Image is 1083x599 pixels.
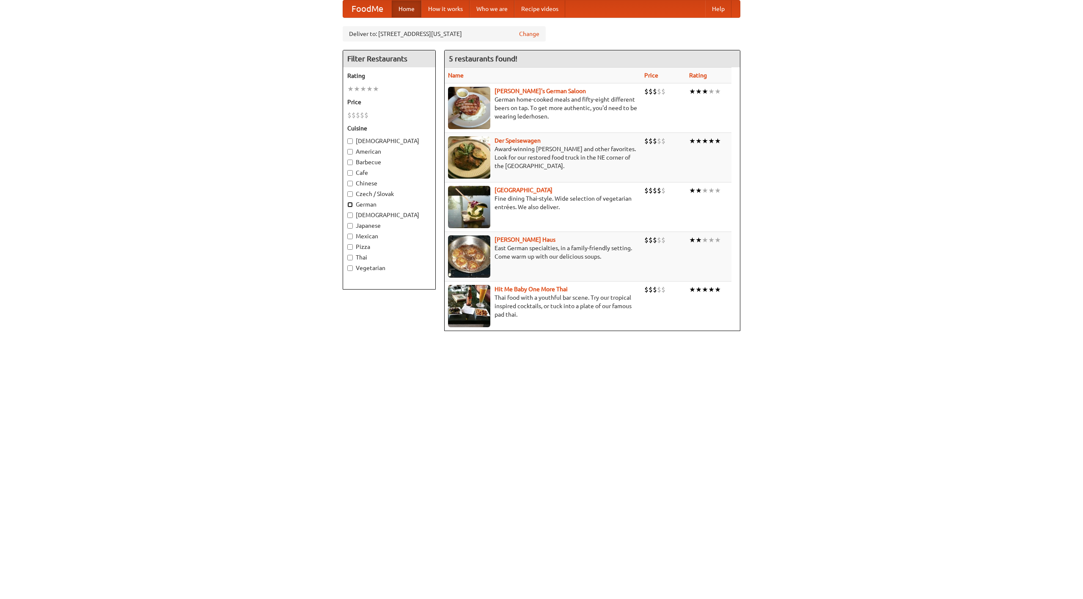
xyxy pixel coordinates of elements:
li: $ [657,186,661,195]
li: $ [649,87,653,96]
a: Name [448,72,464,79]
input: [DEMOGRAPHIC_DATA] [347,138,353,144]
li: ★ [695,285,702,294]
li: ★ [695,235,702,245]
li: $ [644,186,649,195]
li: $ [649,235,653,245]
h4: Filter Restaurants [343,50,435,67]
li: ★ [715,87,721,96]
div: Deliver to: [STREET_ADDRESS][US_STATE] [343,26,546,41]
input: Vegetarian [347,265,353,271]
li: $ [360,110,364,120]
li: $ [657,136,661,146]
h5: Price [347,98,431,106]
li: $ [661,87,665,96]
li: ★ [708,285,715,294]
li: ★ [715,136,721,146]
li: $ [661,285,665,294]
a: Recipe videos [514,0,565,17]
h5: Rating [347,72,431,80]
label: German [347,200,431,209]
li: $ [644,136,649,146]
label: Pizza [347,243,431,251]
a: [PERSON_NAME] Haus [495,236,555,243]
li: ★ [715,235,721,245]
input: Thai [347,255,353,260]
li: ★ [702,235,708,245]
li: $ [644,235,649,245]
li: $ [347,110,352,120]
b: Hit Me Baby One More Thai [495,286,568,293]
li: $ [352,110,356,120]
li: $ [657,235,661,245]
input: American [347,149,353,155]
li: ★ [347,84,354,94]
label: Barbecue [347,158,431,166]
a: Rating [689,72,707,79]
li: ★ [366,84,373,94]
input: Barbecue [347,160,353,165]
label: [DEMOGRAPHIC_DATA] [347,137,431,145]
li: $ [356,110,360,120]
li: $ [653,285,657,294]
li: ★ [689,87,695,96]
img: speisewagen.jpg [448,136,490,179]
p: East German specialties, in a family-friendly setting. Come warm up with our delicious soups. [448,244,638,261]
li: ★ [689,285,695,294]
li: $ [653,235,657,245]
li: $ [649,136,653,146]
input: Czech / Slovak [347,191,353,197]
a: Home [392,0,421,17]
b: Der Speisewagen [495,137,541,144]
img: esthers.jpg [448,87,490,129]
input: Mexican [347,234,353,239]
a: [PERSON_NAME]'s German Saloon [495,88,586,94]
label: Japanese [347,221,431,230]
li: ★ [708,87,715,96]
li: ★ [708,136,715,146]
li: $ [649,285,653,294]
li: $ [657,87,661,96]
li: $ [644,87,649,96]
label: [DEMOGRAPHIC_DATA] [347,211,431,219]
label: Mexican [347,232,431,240]
p: German home-cooked meals and fifty-eight different beers on tap. To get more authentic, you'd nee... [448,95,638,121]
li: ★ [708,235,715,245]
li: $ [661,136,665,146]
b: [GEOGRAPHIC_DATA] [495,187,552,193]
p: Thai food with a youthful bar scene. Try our tropical inspired cocktails, or tuck into a plate of... [448,293,638,319]
li: $ [653,186,657,195]
li: ★ [702,87,708,96]
li: ★ [695,186,702,195]
label: Cafe [347,168,431,177]
li: ★ [702,186,708,195]
label: Vegetarian [347,264,431,272]
img: satay.jpg [448,186,490,228]
li: ★ [702,285,708,294]
li: $ [364,110,368,120]
li: ★ [702,136,708,146]
input: Cafe [347,170,353,176]
li: ★ [354,84,360,94]
label: Czech / Slovak [347,190,431,198]
label: American [347,147,431,156]
li: $ [661,235,665,245]
ng-pluralize: 5 restaurants found! [449,55,517,63]
a: Help [705,0,731,17]
input: German [347,202,353,207]
li: ★ [689,186,695,195]
li: ★ [695,136,702,146]
input: Japanese [347,223,353,229]
a: How it works [421,0,470,17]
li: ★ [689,235,695,245]
img: kohlhaus.jpg [448,235,490,278]
li: $ [657,285,661,294]
li: $ [661,186,665,195]
p: Award-winning [PERSON_NAME] and other favorites. Look for our restored food truck in the NE corne... [448,145,638,170]
li: $ [649,186,653,195]
label: Chinese [347,179,431,188]
input: [DEMOGRAPHIC_DATA] [347,213,353,218]
li: ★ [715,186,721,195]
